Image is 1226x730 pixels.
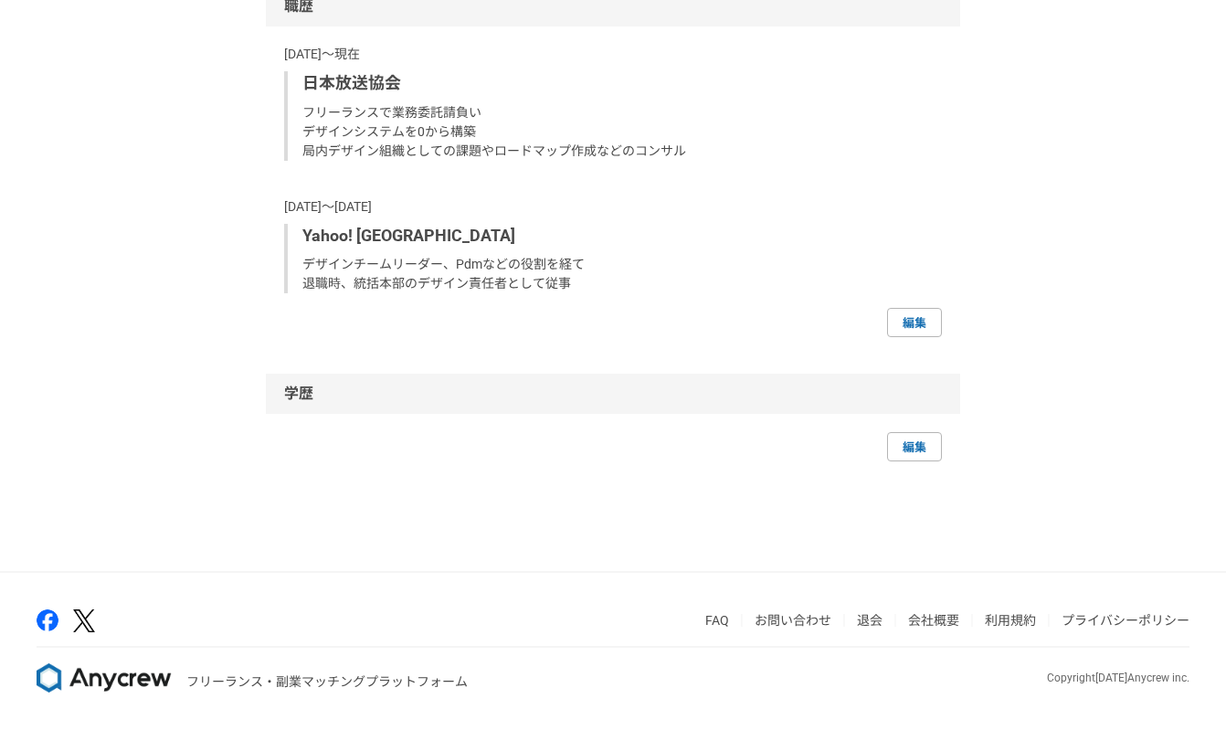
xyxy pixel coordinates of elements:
[37,609,58,631] img: facebook-2adfd474.png
[302,224,927,249] p: Yahoo! [GEOGRAPHIC_DATA]
[266,374,960,414] div: 学歴
[705,613,729,628] a: FAQ
[857,613,883,628] a: 退会
[1047,670,1189,686] p: Copyright [DATE] Anycrew inc.
[302,255,927,293] p: デザインチームリーダー、Pdmなどの役割を経て 退職時、統括本部のデザイン責任者として従事
[302,71,927,96] p: 日本放送協会
[887,308,942,337] a: 編集
[755,613,831,628] a: お問い合わせ
[985,613,1036,628] a: 利用規約
[37,663,172,693] img: 8DqYSo04kwAAAAASUVORK5CYII=
[284,45,942,64] p: [DATE]〜現在
[186,672,468,692] p: フリーランス・副業マッチングプラットフォーム
[1062,613,1189,628] a: プライバシーポリシー
[302,103,927,161] p: フリーランスで業務委託請負い デザインシステムを0から構築 局内デザイン組織としての課題やロードマップ作成などのコンサル
[284,197,942,217] p: [DATE]〜[DATE]
[73,609,95,632] img: x-391a3a86.png
[887,432,942,461] a: 編集
[908,613,959,628] a: 会社概要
